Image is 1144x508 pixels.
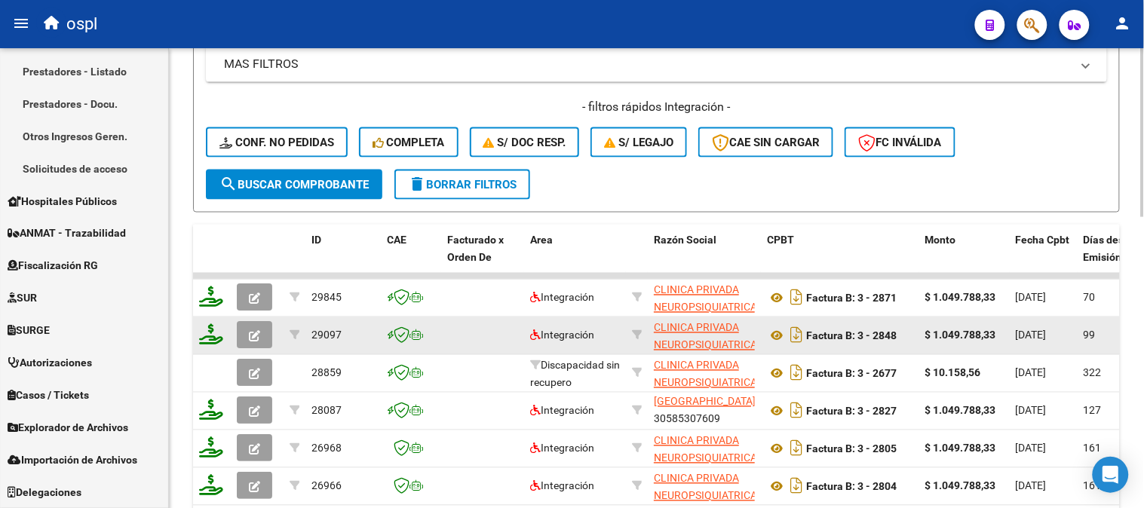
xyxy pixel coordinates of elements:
span: Conf. no pedidas [219,136,334,149]
button: Borrar Filtros [394,170,530,200]
span: [DATE] [1016,442,1047,454]
span: 161 [1084,442,1102,454]
datatable-header-cell: ID [305,225,381,291]
div: 30585307609 [654,320,755,351]
strong: $ 1.049.788,33 [925,480,996,492]
i: Descargar documento [787,436,806,461]
span: [DATE] [1016,480,1047,492]
span: 28087 [311,405,342,417]
span: 29097 [311,329,342,341]
button: CAE SIN CARGAR [698,127,833,158]
mat-icon: menu [12,14,30,32]
datatable-header-cell: CAE [381,225,441,291]
span: ID [311,234,321,246]
span: Area [530,234,553,246]
strong: Factura B: 3 - 2871 [806,292,897,304]
div: 30585307609 [654,433,755,464]
span: S/ legajo [604,136,673,149]
span: 26966 [311,480,342,492]
h4: - filtros rápidos Integración - [206,99,1107,115]
i: Descargar documento [787,361,806,385]
strong: Factura B: 3 - 2805 [806,443,897,455]
div: 30585307609 [654,357,755,389]
span: S/ Doc Resp. [483,136,566,149]
span: Integración [530,329,594,341]
button: S/ Doc Resp. [470,127,580,158]
i: Descargar documento [787,399,806,423]
i: Descargar documento [787,474,806,498]
span: Hospitales Públicos [8,193,117,210]
datatable-header-cell: Razón Social [648,225,761,291]
span: ANMAT - Trazabilidad [8,225,126,242]
span: [DATE] [1016,405,1047,417]
span: 127 [1084,405,1102,417]
span: [DATE] [1016,292,1047,304]
mat-panel-title: MAS FILTROS [224,56,1071,72]
span: SURGE [8,323,50,339]
span: 26968 [311,442,342,454]
button: Buscar Comprobante [206,170,382,200]
span: Facturado x Orden De [447,234,504,264]
mat-icon: delete [408,175,426,193]
span: Razón Social [654,234,716,246]
strong: $ 1.049.788,33 [925,442,996,454]
span: Discapacidad sin recupero [530,360,620,389]
span: Fecha Cpbt [1016,234,1070,246]
span: Delegaciones [8,485,81,501]
span: Integración [530,442,594,454]
span: Casos / Tickets [8,387,89,404]
button: Conf. no pedidas [206,127,348,158]
strong: $ 1.049.788,33 [925,292,996,304]
span: Días desde Emisión [1084,234,1136,264]
mat-expansion-panel-header: MAS FILTROS [206,46,1107,82]
div: 30585307609 [654,470,755,502]
strong: $ 10.158,56 [925,367,981,379]
span: 161 [1084,480,1102,492]
div: 30585307609 [654,395,755,427]
span: Monto [925,234,956,246]
span: [DATE] [1016,329,1047,341]
mat-icon: search [219,175,238,193]
span: 322 [1084,367,1102,379]
span: Explorador de Archivos [8,420,128,436]
datatable-header-cell: Facturado x Orden De [441,225,524,291]
span: Buscar Comprobante [219,178,369,191]
datatable-header-cell: CPBT [761,225,919,291]
div: 30585307609 [654,282,755,314]
span: Autorizaciones [8,355,92,372]
button: Completa [359,127,459,158]
span: ospl [66,8,97,41]
strong: Factura B: 3 - 2677 [806,368,897,380]
strong: Factura B: 3 - 2827 [806,405,897,418]
i: Descargar documento [787,286,806,310]
span: CLINICA PRIVADA NEUROPSIQUIATRICA [GEOGRAPHIC_DATA] [654,435,757,482]
span: 70 [1084,292,1096,304]
datatable-header-cell: Fecha Cpbt [1010,225,1078,291]
span: Integración [530,480,594,492]
span: CLINICA PRIVADA NEUROPSIQUIATRICA [GEOGRAPHIC_DATA] [654,284,757,331]
span: Completa [373,136,445,149]
button: S/ legajo [590,127,687,158]
span: Integración [530,405,594,417]
strong: Factura B: 3 - 2804 [806,481,897,493]
span: Fiscalización RG [8,258,98,274]
span: CLINICA PRIVADA NEUROPSIQUIATRICA [GEOGRAPHIC_DATA] [654,360,757,406]
strong: $ 1.049.788,33 [925,329,996,341]
span: [DATE] [1016,367,1047,379]
span: Importación de Archivos [8,452,137,469]
span: CPBT [767,234,794,246]
datatable-header-cell: Monto [919,225,1010,291]
span: SUR [8,290,37,307]
span: FC Inválida [858,136,942,149]
strong: $ 1.049.788,33 [925,405,996,417]
span: Integración [530,292,594,304]
button: FC Inválida [845,127,955,158]
span: Borrar Filtros [408,178,517,191]
span: 29845 [311,292,342,304]
mat-icon: person [1114,14,1132,32]
span: 28859 [311,367,342,379]
div: Open Intercom Messenger [1093,457,1129,493]
span: CAE [387,234,406,246]
datatable-header-cell: Area [524,225,626,291]
span: CLINICA PRIVADA NEUROPSIQUIATRICA [GEOGRAPHIC_DATA] [654,322,757,369]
